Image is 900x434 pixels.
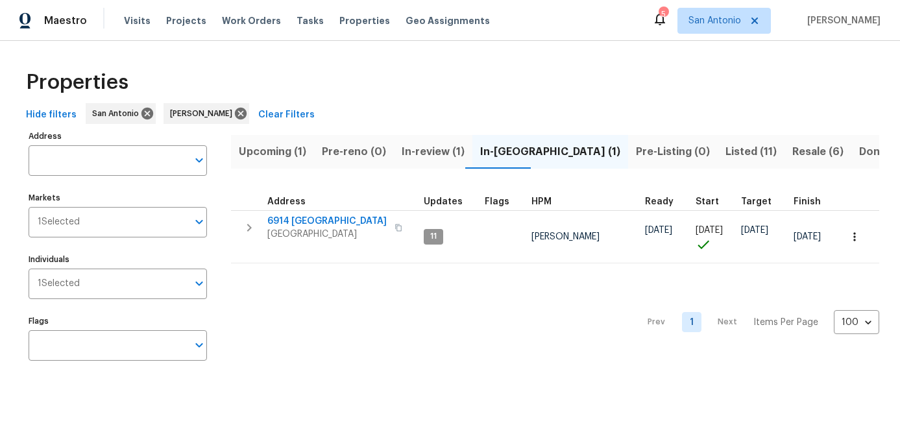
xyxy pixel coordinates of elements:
[402,143,465,161] span: In-review (1)
[425,231,442,242] span: 11
[741,226,768,235] span: [DATE]
[170,107,237,120] span: [PERSON_NAME]
[86,103,156,124] div: San Antonio
[802,14,881,27] span: [PERSON_NAME]
[741,197,772,206] span: Target
[792,143,844,161] span: Resale (6)
[696,197,731,206] div: Actual renovation start date
[29,256,207,263] label: Individuals
[92,107,144,120] span: San Antonio
[725,143,777,161] span: Listed (11)
[480,143,620,161] span: In-[GEOGRAPHIC_DATA] (1)
[753,316,818,329] p: Items Per Page
[645,197,685,206] div: Earliest renovation start date (first business day after COE or Checkout)
[29,132,207,140] label: Address
[190,151,208,169] button: Open
[635,271,879,373] nav: Pagination Navigation
[688,14,741,27] span: San Antonio
[29,317,207,325] label: Flags
[166,14,206,27] span: Projects
[794,197,821,206] span: Finish
[190,213,208,231] button: Open
[267,215,387,228] span: 6914 [GEOGRAPHIC_DATA]
[406,14,490,27] span: Geo Assignments
[164,103,249,124] div: [PERSON_NAME]
[239,143,306,161] span: Upcoming (1)
[21,103,82,127] button: Hide filters
[794,232,821,241] span: [DATE]
[794,197,833,206] div: Projected renovation finish date
[339,14,390,27] span: Properties
[29,194,207,202] label: Markets
[322,143,386,161] span: Pre-reno (0)
[682,312,701,332] a: Goto page 1
[531,197,552,206] span: HPM
[531,232,600,241] span: [PERSON_NAME]
[636,143,710,161] span: Pre-Listing (0)
[659,8,668,21] div: 5
[645,226,672,235] span: [DATE]
[834,306,879,339] div: 100
[124,14,151,27] span: Visits
[696,197,719,206] span: Start
[696,226,723,235] span: [DATE]
[690,210,736,263] td: Project started on time
[267,197,306,206] span: Address
[44,14,87,27] span: Maestro
[741,197,783,206] div: Target renovation project end date
[38,278,80,289] span: 1 Selected
[26,76,128,89] span: Properties
[297,16,324,25] span: Tasks
[267,228,387,241] span: [GEOGRAPHIC_DATA]
[258,107,315,123] span: Clear Filters
[26,107,77,123] span: Hide filters
[190,336,208,354] button: Open
[253,103,320,127] button: Clear Filters
[485,197,509,206] span: Flags
[38,217,80,228] span: 1 Selected
[190,274,208,293] button: Open
[424,197,463,206] span: Updates
[645,197,674,206] span: Ready
[222,14,281,27] span: Work Orders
